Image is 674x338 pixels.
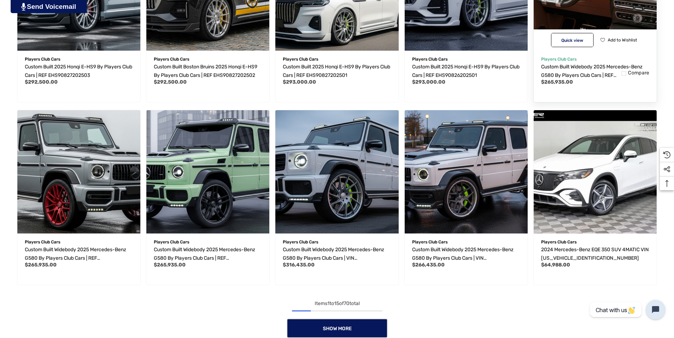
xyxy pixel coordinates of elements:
[154,237,262,247] p: Players Club Cars
[541,247,649,261] span: 2024 Mercedes-Benz EQE 350 SUV 4MATIC VIN [US_VEHICLE_IDENTIFICATION_NUMBER]
[154,247,255,270] span: Custom Built Widebody 2025 Mercedes-Benz G580 by Players Club Cars | REF G5800818202501
[541,79,573,85] span: $265,935.00
[17,110,140,233] img: Custom Built Widebody 2025 Mercedes-Benz G580 by Players Club Cars | REF G5800818202502
[597,33,640,47] button: Wishlist
[154,63,262,80] a: Custom Built Boston Bruins 2025 Honqi E-HS9 by Players Club Cars | REF EHS90827202502,$292,500.00
[412,55,520,64] p: Players Club Cars
[146,110,269,233] img: Custom Built Widebody 2025 Mercedes-Benz G580 by Players Club Cars | REF G5800818202501
[146,110,269,233] a: Custom Built Widebody 2025 Mercedes-Benz G580 by Players Club Cars | REF G5800818202501,$265,935.00
[25,246,133,263] a: Custom Built Widebody 2025 Mercedes-Benz G580 by Players Club Cars | REF G5800818202502,$265,935.00
[25,262,57,268] span: $265,935.00
[561,38,583,43] span: Quick view
[541,237,649,247] p: Players Club Cars
[412,237,520,247] p: Players Club Cars
[283,246,391,263] a: Custom Built Widebody 2025 Mercedes-Benz G580 by Players Club Cars | VIN W1NWM0ABXSX043942 | REF ...
[412,79,445,85] span: $293,000.00
[344,300,349,306] span: 70
[17,110,140,233] a: Custom Built Widebody 2025 Mercedes-Benz G580 by Players Club Cars | REF G5800818202502,$265,935.00
[628,70,649,76] span: Compare
[541,246,649,263] a: 2024 Mercedes-Benz EQE 350 SUV 4MATIC VIN 4JGGM1CB9RA058715,$64,988.00
[283,247,384,278] span: Custom Built Widebody 2025 Mercedes-Benz G580 by Players Club Cars | VIN [US_VEHICLE_IDENTIFICATI...
[25,79,58,85] span: $292,500.00
[275,110,398,233] img: For Sale: Custom Built 2025 Mercedes-Benz G580 by Players Club Cars | VIN W1NWM0ABXSX043942 | REF...
[21,3,26,11] img: PjwhLS0gR2VuZXJhdG9yOiBHcmF2aXQuaW8gLS0+PHN2ZyB4bWxucz0iaHR0cDovL3d3dy53My5vcmcvMjAwMC9zdmciIHhtb...
[541,55,649,64] p: Players Club Cars
[283,55,391,64] p: Players Club Cars
[412,262,445,268] span: $266,435.00
[283,64,390,78] span: Custom Built 2025 Honqi E-HS9 by Players Club Cars | REF EHS90827202501
[412,246,520,263] a: Custom Built Widebody 2025 Mercedes-Benz G580 by Players Club Cars | VIN W1NWM0ABXSX043942 | REF ...
[541,64,642,87] span: Custom Built Widebody 2025 Mercedes-Benz G580 by Players Club Cars | REF G5800818202503
[154,55,262,64] p: Players Club Cars
[534,110,657,233] img: For Sale: 2024 Mercedes-Benz EQE 350 SUV 4MATIC VIN 4JGGM1CB9RA058715
[283,262,315,268] span: $316,435.00
[25,237,133,247] p: Players Club Cars
[154,64,257,78] span: Custom Built Boston Bruins 2025 Honqi E-HS9 by Players Club Cars | REF EHS90827202502
[283,63,391,80] a: Custom Built 2025 Honqi E-HS9 by Players Club Cars | REF EHS90827202501,$293,000.00
[14,299,660,338] nav: pagination
[154,262,186,268] span: $265,935.00
[287,319,388,338] a: Show More
[412,64,519,78] span: Custom Built 2025 Honqi E-HS9 by Players Club Cars | REF EHS90826202501
[275,110,398,233] a: Custom Built Widebody 2025 Mercedes-Benz G580 by Players Club Cars | VIN W1NWM0ABXSX043942 | REF ...
[663,151,670,158] svg: Recently Viewed
[405,110,528,233] a: Custom Built Widebody 2025 Mercedes-Benz G580 by Players Club Cars | VIN W1NWM0ABXSX043942 | REF ...
[14,299,660,308] div: Items to of total
[534,110,657,233] a: 2024 Mercedes-Benz EQE 350 SUV 4MATIC VIN 4JGGM1CB9RA058715,$64,988.00
[541,63,649,80] a: Custom Built Widebody 2025 Mercedes-Benz G580 by Players Club Cars | REF G5800818202503,$265,935.00
[154,246,262,263] a: Custom Built Widebody 2025 Mercedes-Benz G580 by Players Club Cars | REF G5800818202501,$265,935.00
[334,300,339,306] span: 15
[154,79,187,85] span: $292,500.00
[412,247,513,278] span: Custom Built Widebody 2025 Mercedes-Benz G580 by Players Club Cars | VIN [US_VEHICLE_IDENTIFICATI...
[25,63,133,80] a: Custom Built 2025 Honqi E-HS9 by Players Club Cars | REF EHS90827202503,$292,500.00
[541,262,570,268] span: $64,988.00
[25,55,133,64] p: Players Club Cars
[25,247,126,270] span: Custom Built Widebody 2025 Mercedes-Benz G580 by Players Club Cars | REF G5800818202502
[322,326,352,332] span: Show More
[660,180,674,187] svg: Top
[608,38,637,43] span: Add to Wishlist
[283,79,316,85] span: $293,000.00
[405,110,528,233] img: Custom Built 2025 Mercedes-Benz G580 by Players Club Cars | VIN W1NWM0ABXSX043942 | REF G58008172...
[663,166,670,173] svg: Social Media
[327,300,330,306] span: 1
[283,237,391,247] p: Players Club Cars
[412,63,520,80] a: Custom Built 2025 Honqi E-HS9 by Players Club Cars | REF EHS90826202501,$293,000.00
[25,64,132,78] span: Custom Built 2025 Honqi E-HS9 by Players Club Cars | REF EHS90827202503
[551,33,594,47] button: Quick View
